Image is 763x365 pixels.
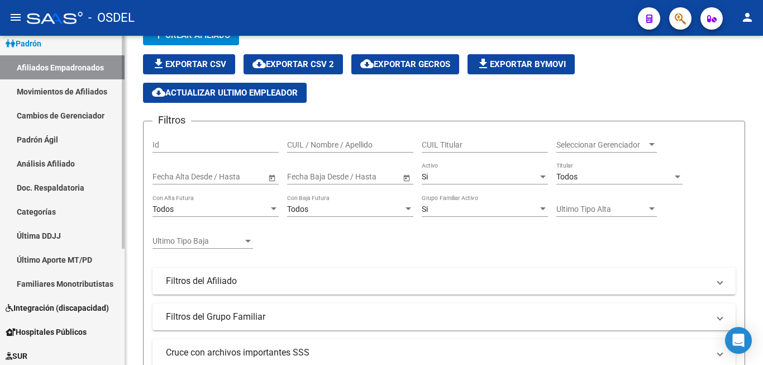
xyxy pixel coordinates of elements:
button: Exportar CSV [143,54,235,74]
span: SUR [6,350,27,362]
mat-icon: file_download [152,57,165,70]
h3: Filtros [152,112,191,128]
button: Open calendar [400,172,412,183]
span: Exportar GECROS [360,59,450,69]
input: End date [197,172,251,182]
span: Exportar Bymovi [476,59,566,69]
span: Si [422,205,428,214]
button: Exportar GECROS [351,54,459,74]
mat-icon: cloud_download [360,57,374,70]
span: Exportar CSV 2 [252,59,334,69]
mat-icon: person [741,11,754,24]
mat-panel-title: Filtros del Afiliado [166,275,709,287]
button: Exportar Bymovi [468,54,575,74]
span: Seleccionar Gerenciador [556,140,647,150]
span: - OSDEL [88,6,135,30]
mat-panel-title: Cruce con archivos importantes SSS [166,347,709,359]
span: Exportar CSV [152,59,226,69]
span: Ultimo Tipo Alta [556,205,647,214]
mat-expansion-panel-header: Filtros del Grupo Familiar [152,304,736,330]
span: Todos [152,205,174,214]
span: Integración (discapacidad) [6,302,109,314]
mat-icon: menu [9,11,22,24]
span: Ultimo Tipo Baja [152,236,243,246]
span: Si [422,172,428,181]
button: Open calendar [266,172,278,183]
input: Start date [287,172,322,182]
mat-panel-title: Filtros del Grupo Familiar [166,311,709,323]
span: Crear Afiliado [152,30,230,40]
button: Exportar CSV 2 [244,54,343,74]
mat-icon: cloud_download [252,57,266,70]
mat-icon: file_download [476,57,490,70]
span: Hospitales Públicos [6,326,87,338]
mat-expansion-panel-header: Filtros del Afiliado [152,268,736,295]
input: End date [331,172,386,182]
span: Todos [287,205,308,214]
span: Padrón [6,37,41,50]
span: Actualizar ultimo Empleador [152,88,298,98]
div: Open Intercom Messenger [725,327,752,354]
input: Start date [152,172,187,182]
span: Todos [556,172,578,181]
mat-icon: cloud_download [152,86,165,99]
button: Actualizar ultimo Empleador [143,83,307,103]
